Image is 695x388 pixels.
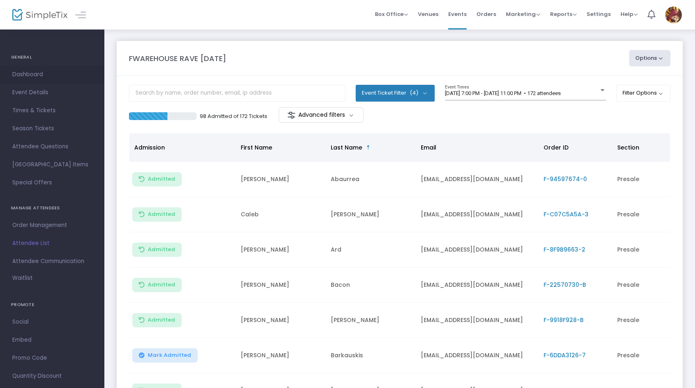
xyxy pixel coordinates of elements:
[129,85,345,102] input: Search by name, order number, email, ip address
[416,303,539,338] td: [EMAIL_ADDRESS][DOMAIN_NAME]
[287,111,296,119] img: filter
[448,4,467,25] span: Events
[148,281,175,288] span: Admitted
[617,143,639,152] span: Section
[148,317,175,323] span: Admitted
[621,10,638,18] span: Help
[12,256,92,267] span: Attendee Communication
[12,123,92,134] span: Season Tickets
[236,338,326,373] td: [PERSON_NAME]
[148,246,175,253] span: Admitted
[236,197,326,232] td: Caleb
[476,4,496,25] span: Orders
[11,297,93,313] h4: PROMOTE
[326,162,416,197] td: Abaurrea
[326,197,416,232] td: [PERSON_NAME]
[129,53,226,64] m-panel-title: FWAREHOUSE RAVE [DATE]
[148,176,175,182] span: Admitted
[134,143,165,152] span: Admission
[132,278,182,292] button: Admitted
[616,85,671,101] button: Filter Options
[544,143,569,152] span: Order ID
[544,245,585,254] span: F-8F9B9663-2
[550,10,577,18] span: Reports
[421,143,436,152] span: Email
[544,175,587,183] span: F-94597674-0
[12,220,92,231] span: Order Management
[148,211,175,218] span: Admitted
[12,177,92,188] span: Special Offers
[416,232,539,268] td: [EMAIL_ADDRESS][DOMAIN_NAME]
[279,107,363,123] m-button: Advanced filters
[326,268,416,303] td: Bacon
[410,90,418,96] span: (4)
[12,238,92,249] span: Attendee List
[12,105,92,116] span: Times & Tickets
[236,232,326,268] td: [PERSON_NAME]
[544,281,586,289] span: F-22570730-B
[12,371,92,381] span: Quantity Discount
[12,335,92,345] span: Embed
[506,10,540,18] span: Marketing
[12,159,92,170] span: [GEOGRAPHIC_DATA] Items
[236,162,326,197] td: [PERSON_NAME]
[544,316,584,324] span: F-9918F928-B
[12,274,33,282] span: Waitlist
[326,303,416,338] td: [PERSON_NAME]
[544,351,586,359] span: F-6DDA3126-7
[132,243,182,257] button: Admitted
[331,143,362,152] span: Last Name
[11,49,93,66] h4: GENERAL
[12,69,92,80] span: Dashboard
[375,10,408,18] span: Box Office
[132,207,182,222] button: Admitted
[132,348,198,363] button: Mark Admitted
[416,338,539,373] td: [EMAIL_ADDRESS][DOMAIN_NAME]
[12,353,92,363] span: Promo Code
[12,317,92,327] span: Social
[326,338,416,373] td: Barkauskis
[544,210,589,218] span: F-C07C5A5A-3
[236,268,326,303] td: [PERSON_NAME]
[418,4,438,25] span: Venues
[445,90,561,96] span: [DATE] 7:00 PM - [DATE] 11:00 PM • 172 attendees
[326,232,416,268] td: Ard
[365,144,372,151] span: Sortable
[11,200,93,216] h4: MANAGE ATTENDEES
[629,50,671,66] button: Options
[236,303,326,338] td: [PERSON_NAME]
[241,143,272,152] span: First Name
[587,4,611,25] span: Settings
[148,352,191,359] span: Mark Admitted
[416,268,539,303] td: [EMAIL_ADDRESS][DOMAIN_NAME]
[132,172,182,186] button: Admitted
[356,85,435,101] button: Event Ticket Filter(4)
[416,197,539,232] td: [EMAIL_ADDRESS][DOMAIN_NAME]
[200,112,267,120] p: 98 Admitted of 172 Tickets
[132,313,182,327] button: Admitted
[416,162,539,197] td: [EMAIL_ADDRESS][DOMAIN_NAME]
[12,87,92,98] span: Event Details
[12,141,92,152] span: Attendee Questions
